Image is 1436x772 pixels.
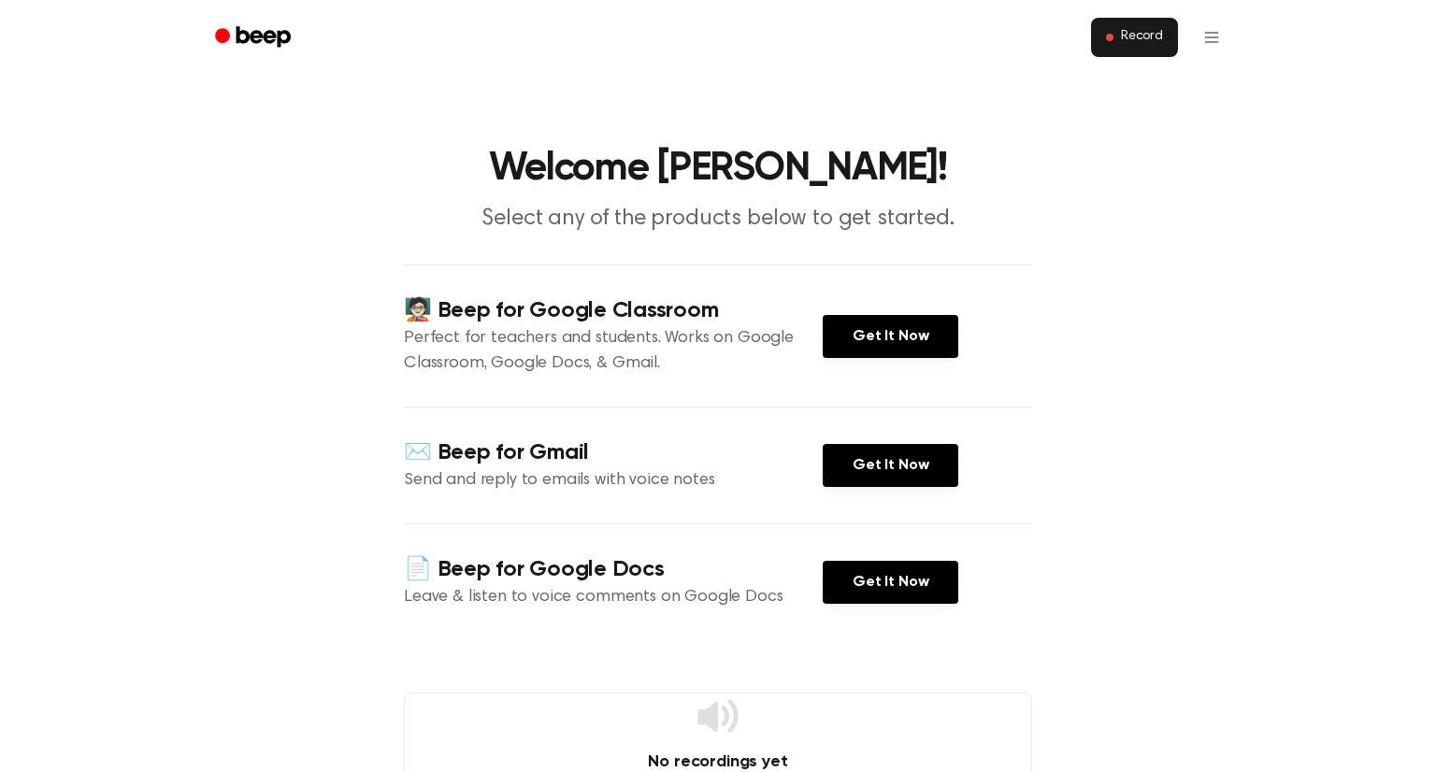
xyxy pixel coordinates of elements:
h4: 📄 Beep for Google Docs [404,554,823,585]
button: Record [1091,18,1178,57]
button: Open menu [1189,15,1234,60]
a: Beep [202,20,308,56]
p: Leave & listen to voice comments on Google Docs [404,585,823,610]
a: Get It Now [823,444,958,487]
h4: ✉️ Beep for Gmail [404,437,823,468]
p: Select any of the products below to get started. [359,204,1077,235]
span: Record [1121,29,1163,46]
p: Perfect for teachers and students. Works on Google Classroom, Google Docs, & Gmail. [404,326,823,377]
h1: Welcome [PERSON_NAME]! [239,150,1197,189]
h4: 🧑🏻‍🏫 Beep for Google Classroom [404,295,823,326]
a: Get It Now [823,561,958,604]
a: Get It Now [823,315,958,358]
p: Send and reply to emails with voice notes [404,468,823,493]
